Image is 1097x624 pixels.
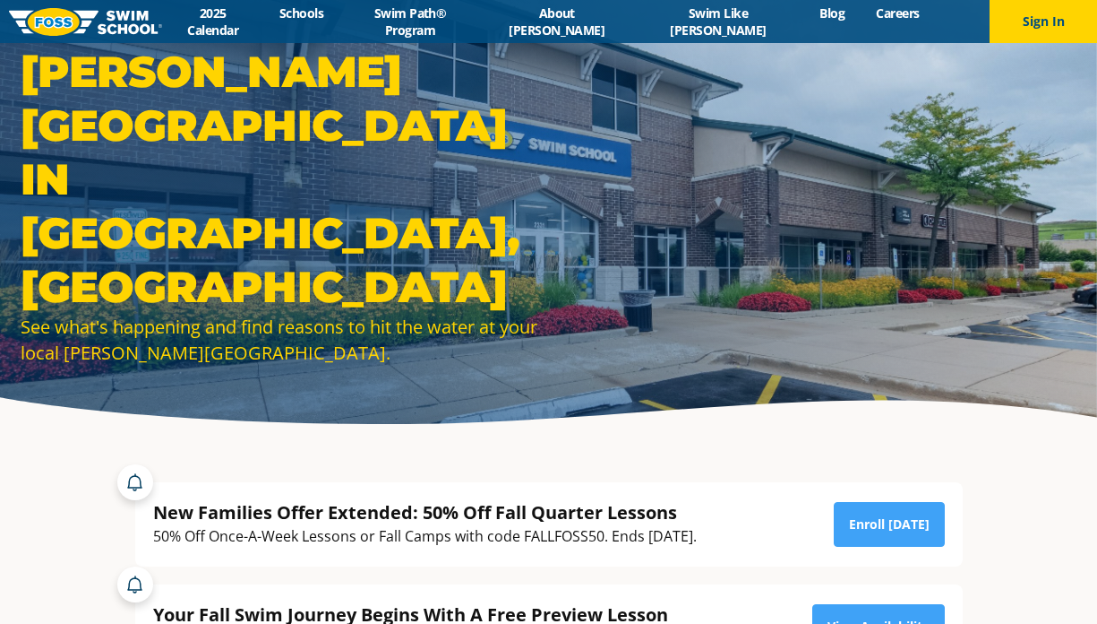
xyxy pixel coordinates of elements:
[263,4,339,22] a: Schools
[162,4,263,39] a: 2025 Calendar
[339,4,482,39] a: Swim Path® Program
[632,4,804,39] a: Swim Like [PERSON_NAME]
[861,4,935,22] a: Careers
[482,4,632,39] a: About [PERSON_NAME]
[21,314,540,366] div: See what's happening and find reasons to hit the water at your local [PERSON_NAME][GEOGRAPHIC_DATA].
[153,524,697,549] div: 50% Off Once-A-Week Lessons or Fall Camps with code FALLFOSS50. Ends [DATE].
[21,45,540,314] h1: [PERSON_NAME][GEOGRAPHIC_DATA] in [GEOGRAPHIC_DATA], [GEOGRAPHIC_DATA]
[834,502,945,547] a: Enroll [DATE]
[153,500,697,524] div: New Families Offer Extended: 50% Off Fall Quarter Lessons
[9,8,162,36] img: FOSS Swim School Logo
[804,4,861,22] a: Blog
